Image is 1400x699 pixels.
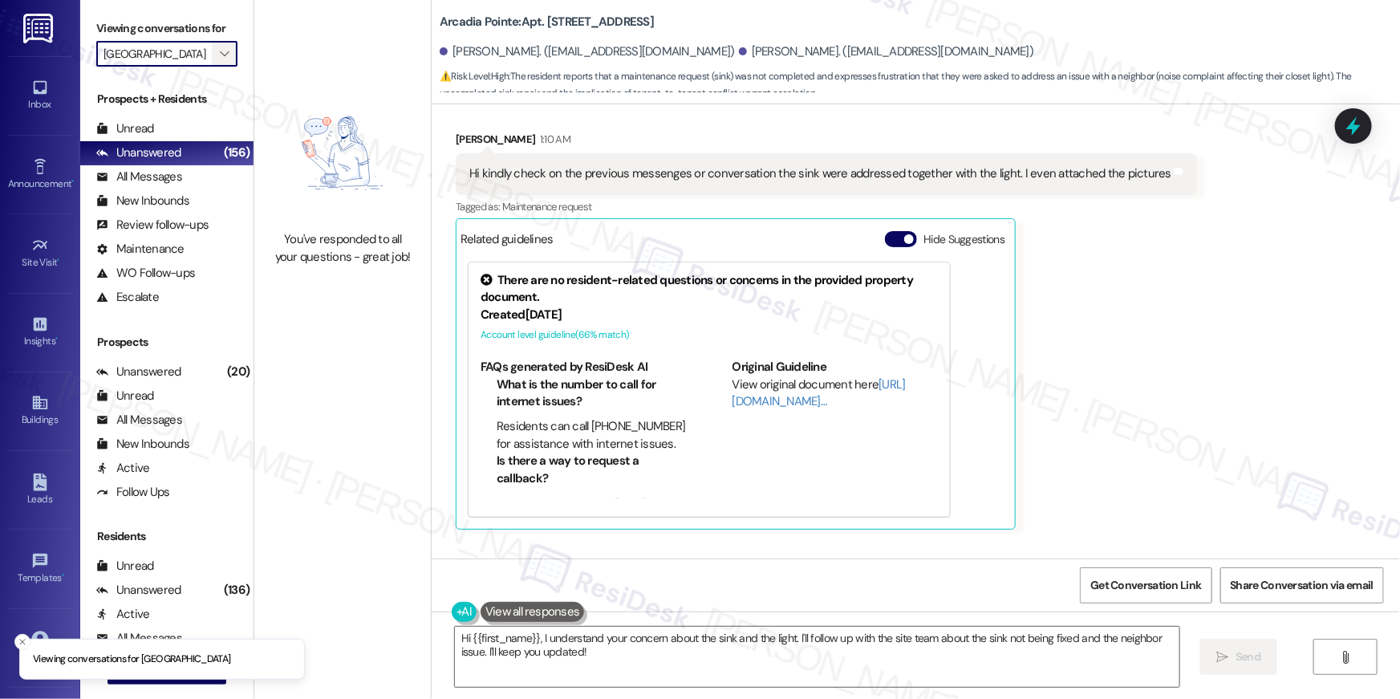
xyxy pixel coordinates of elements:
[469,165,1171,182] div: Hi kindly check on the previous messenges or conversation the sink were addressed together with t...
[96,558,154,575] div: Unread
[502,200,592,213] span: Maintenance request
[220,578,254,603] div: (136)
[440,43,735,60] div: [PERSON_NAME]. ([EMAIL_ADDRESS][DOMAIN_NAME])
[80,91,254,108] div: Prospects + Residents
[96,193,189,209] div: New Inbounds
[497,376,687,411] li: What is the number to call for internet issues?
[80,528,254,545] div: Residents
[96,606,150,623] div: Active
[96,120,154,137] div: Unread
[481,272,938,307] div: There are no resident-related questions or concerns in the provided property document.
[8,389,72,433] a: Buildings
[71,176,74,187] span: •
[739,43,1034,60] div: [PERSON_NAME]. ([EMAIL_ADDRESS][DOMAIN_NAME])
[14,634,30,650] button: Close toast
[8,232,72,275] a: Site Visit •
[96,241,185,258] div: Maintenance
[62,570,64,581] span: •
[96,289,159,306] div: Escalate
[461,231,554,254] div: Related guidelines
[8,547,72,591] a: Templates •
[1080,567,1211,603] button: Get Conversation Link
[481,327,938,343] div: Account level guideline ( 66 % match)
[1090,577,1201,594] span: Get Conversation Link
[58,254,60,266] span: •
[220,47,229,60] i: 
[1217,651,1229,664] i: 
[96,582,181,599] div: Unanswered
[220,140,254,165] div: (156)
[80,334,254,351] div: Prospects
[8,311,72,354] a: Insights •
[96,412,182,429] div: All Messages
[1340,651,1352,664] i: 
[1236,648,1260,665] span: Send
[96,16,237,41] label: Viewing conversations for
[440,14,654,30] b: Arcadia Pointe: Apt. [STREET_ADDRESS]
[272,231,413,266] div: You've responded to all your questions - great job!
[96,169,182,185] div: All Messages
[96,484,170,501] div: Follow Ups
[497,495,687,547] li: Yes, residents can text "On It" to 266278 to get a representative to call them.
[96,388,154,404] div: Unread
[536,131,570,148] div: 1:10 AM
[55,333,58,344] span: •
[103,41,212,67] input: All communities
[1220,567,1384,603] button: Share Conversation via email
[8,74,72,117] a: Inbox
[923,231,1004,248] label: Hide Suggestions
[33,652,231,667] p: Viewing conversations for [GEOGRAPHIC_DATA]
[23,14,56,43] img: ResiDesk Logo
[96,436,189,453] div: New Inbounds
[96,364,181,380] div: Unanswered
[223,360,254,384] div: (20)
[497,453,687,487] li: Is there a way to request a callback?
[456,195,1197,218] div: Tagged as:
[96,144,181,161] div: Unanswered
[96,460,150,477] div: Active
[8,626,72,669] a: Account
[481,359,647,375] b: FAQs generated by ResiDesk AI
[96,265,195,282] div: WO Follow-ups
[272,83,413,223] img: empty-state
[732,376,939,411] div: View original document here
[455,627,1179,687] textarea: Hi {{first_name}}, I understand your concern about the sink and the light. I'll follow up with th...
[1200,639,1278,675] button: Send
[440,68,1400,103] span: : The resident reports that a maintenance request (sink) was not completed and expresses frustrat...
[1231,577,1374,594] span: Share Conversation via email
[497,418,687,453] li: Residents can call [PHONE_NUMBER] for assistance with internet issues.
[440,70,509,83] strong: ⚠️ Risk Level: High
[732,359,827,375] b: Original Guideline
[96,217,209,234] div: Review follow-ups
[8,469,72,512] a: Leads
[456,131,1197,153] div: [PERSON_NAME]
[481,307,938,323] div: Created [DATE]
[732,376,906,409] a: [URL][DOMAIN_NAME]…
